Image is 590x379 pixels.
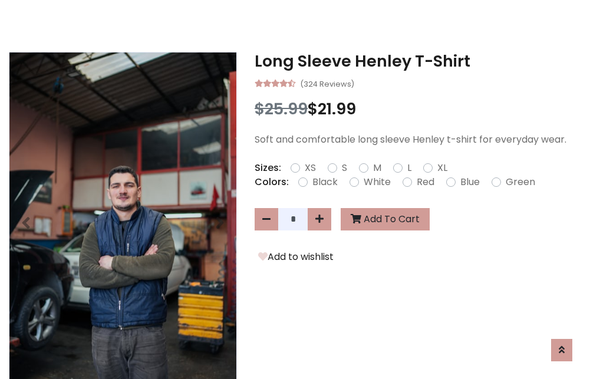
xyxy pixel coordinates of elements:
[506,175,535,189] label: Green
[342,161,347,175] label: S
[255,100,581,118] h3: $
[255,161,281,175] p: Sizes:
[407,161,411,175] label: L
[460,175,480,189] label: Blue
[305,161,316,175] label: XS
[300,76,354,90] small: (324 Reviews)
[312,175,338,189] label: Black
[364,175,391,189] label: White
[318,98,356,120] span: 21.99
[373,161,381,175] label: M
[255,98,308,120] span: $25.99
[341,208,430,230] button: Add To Cart
[437,161,447,175] label: XL
[255,133,581,147] p: Soft and comfortable long sleeve Henley t-shirt for everyday wear.
[255,249,337,265] button: Add to wishlist
[255,175,289,189] p: Colors:
[255,52,581,71] h3: Long Sleeve Henley T-Shirt
[417,175,434,189] label: Red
